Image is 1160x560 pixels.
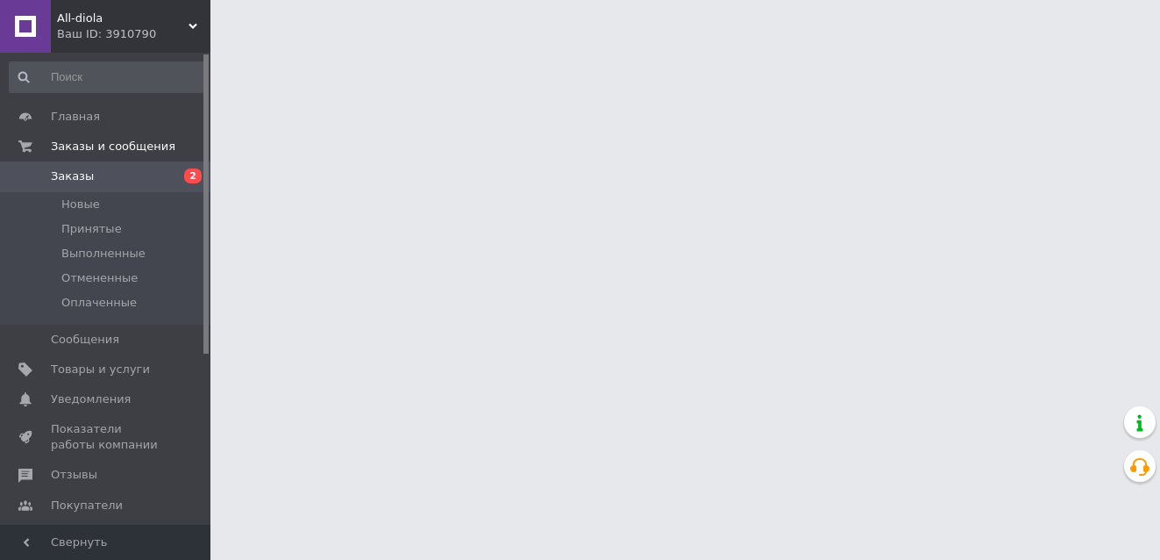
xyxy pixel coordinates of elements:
span: Заказы [51,169,94,184]
span: 2 [184,169,202,183]
span: All-diola [57,11,189,26]
span: Принятые [61,221,122,237]
span: Отзывы [51,467,97,483]
span: Выполненные [61,246,146,262]
input: Поиск [9,61,207,93]
span: Оплаченные [61,295,137,311]
span: Показатели работы компании [51,421,162,453]
div: Ваш ID: 3910790 [57,26,210,42]
span: Уведомления [51,391,131,407]
span: Новые [61,197,100,212]
span: Покупатели [51,498,123,513]
span: Главная [51,109,100,125]
span: Товары и услуги [51,362,150,377]
span: Сообщения [51,332,119,348]
span: Заказы и сообщения [51,139,175,154]
span: Отмененные [61,270,138,286]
